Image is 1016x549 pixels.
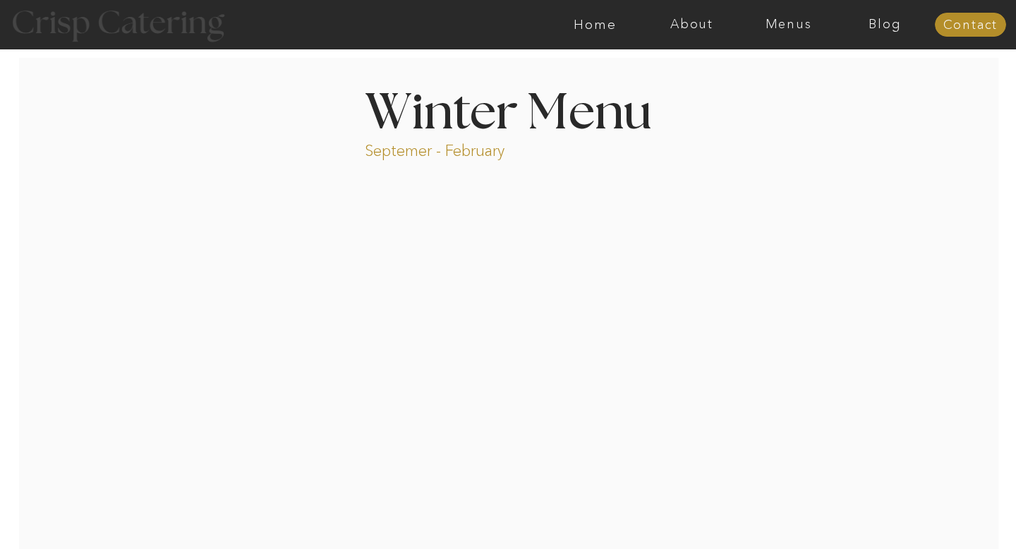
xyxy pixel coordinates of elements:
a: Menus [740,18,837,32]
p: Septemer - February [365,140,559,157]
a: Blog [837,18,933,32]
a: Contact [935,18,1006,32]
a: About [643,18,740,32]
a: Home [547,18,643,32]
h1: Winter Menu [312,89,704,131]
